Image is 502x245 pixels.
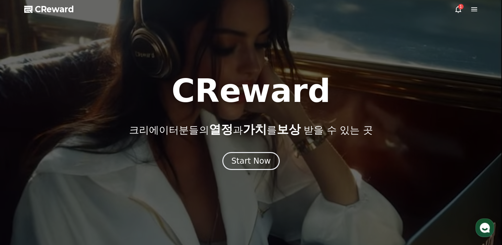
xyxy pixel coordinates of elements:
p: 크리에이터분들의 과 를 받을 수 있는 곳 [129,123,373,136]
span: CReward [35,4,74,15]
a: Start Now [222,159,280,165]
span: 열정 [209,122,233,136]
span: 가치 [243,122,266,136]
button: Start Now [222,152,280,170]
span: 보상 [276,122,300,136]
div: Start Now [231,156,271,166]
div: 1 [458,4,464,9]
a: 1 [454,5,462,13]
h1: CReward [172,75,330,107]
a: CReward [24,4,74,15]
